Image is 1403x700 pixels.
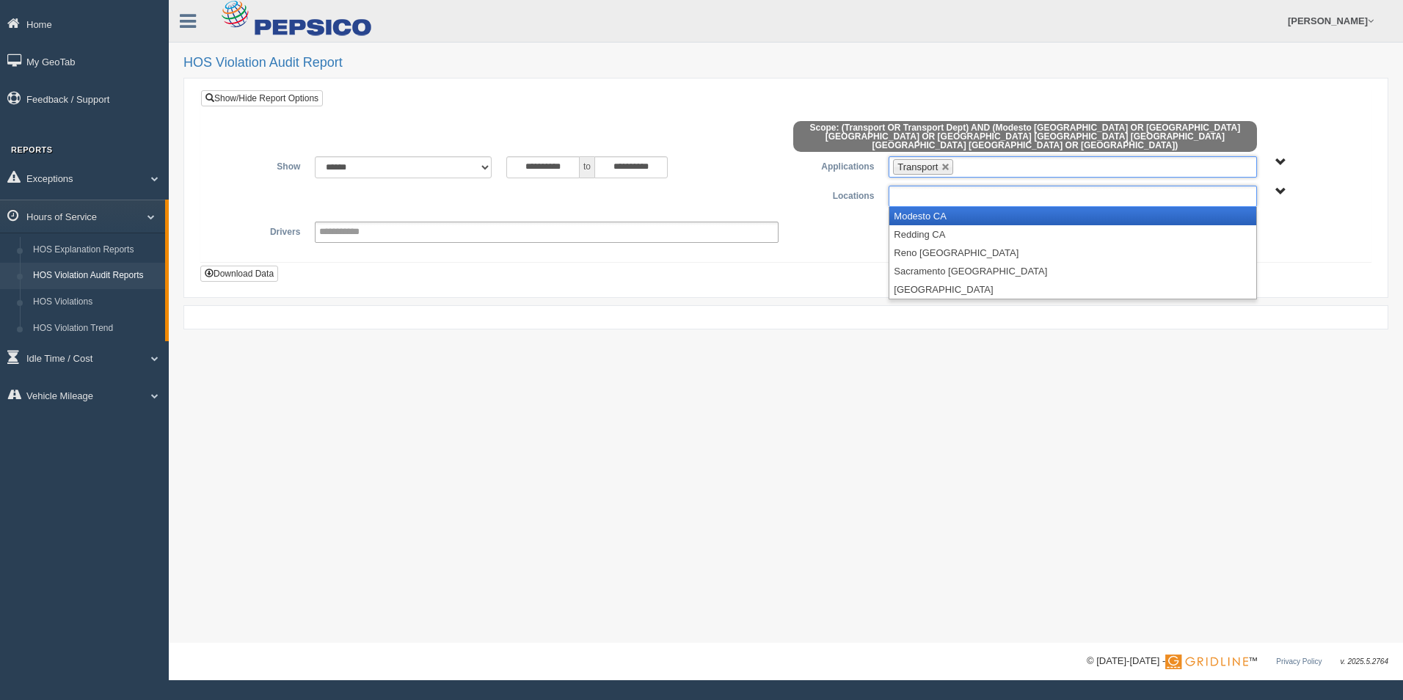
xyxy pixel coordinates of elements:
[1341,657,1388,666] span: v. 2025.5.2764
[889,262,1256,280] li: Sacramento [GEOGRAPHIC_DATA]
[1276,657,1322,666] a: Privacy Policy
[26,316,165,342] a: HOS Violation Trend
[183,56,1388,70] h2: HOS Violation Audit Report
[201,90,323,106] a: Show/Hide Report Options
[1087,654,1388,669] div: © [DATE]-[DATE] - ™
[889,280,1256,299] li: [GEOGRAPHIC_DATA]
[889,207,1256,225] li: Modesto CA
[1165,655,1248,669] img: Gridline
[26,263,165,289] a: HOS Violation Audit Reports
[786,186,881,203] label: Locations
[889,225,1256,244] li: Redding CA
[212,156,307,174] label: Show
[786,156,881,174] label: Applications
[26,289,165,316] a: HOS Violations
[580,156,594,178] span: to
[793,121,1257,152] span: Scope: (Transport OR Transport Dept) AND (Modesto [GEOGRAPHIC_DATA] OR [GEOGRAPHIC_DATA] [GEOGRAP...
[200,266,278,282] button: Download Data
[26,237,165,263] a: HOS Explanation Reports
[889,244,1256,262] li: Reno [GEOGRAPHIC_DATA]
[897,161,938,172] span: Transport
[212,222,307,239] label: Drivers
